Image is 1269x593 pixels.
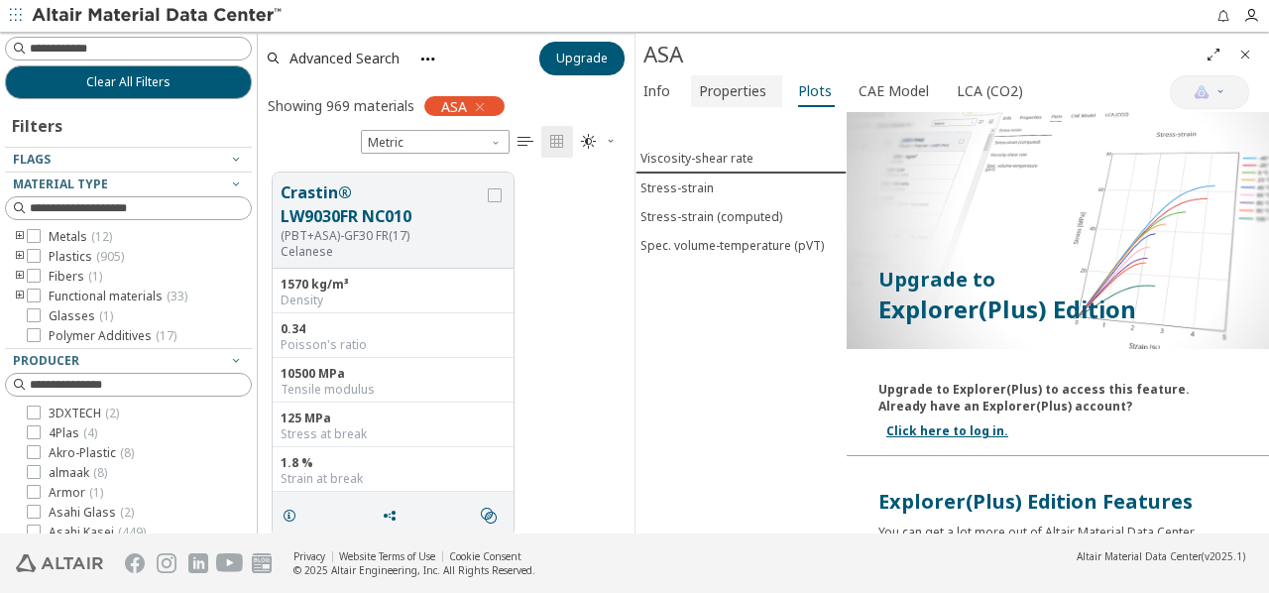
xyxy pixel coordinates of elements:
[86,74,171,90] span: Clear All Filters
[13,289,27,304] i: toogle group
[5,173,252,196] button: Material Type
[49,485,103,501] span: Armor
[1170,75,1249,109] button: AI Copilot
[89,484,103,501] span: ( 1 )
[1077,549,1202,563] span: Altair Material Data Center
[49,425,97,441] span: 4Plas
[510,126,541,158] button: Table View
[13,229,27,245] i: toogle group
[886,422,1008,439] a: Click here to log in.
[5,65,252,99] button: Clear All Filters
[83,424,97,441] span: ( 4 )
[49,289,187,304] span: Functional materials
[878,488,1237,516] div: Explorer(Plus) Edition Features
[120,504,134,521] span: ( 2 )
[49,406,119,421] span: 3DXTECH
[156,327,176,344] span: ( 17 )
[539,42,625,75] button: Upgrade
[5,148,252,172] button: Flags
[88,268,102,285] span: ( 1 )
[281,244,484,260] p: Celanese
[281,471,506,487] div: Strain at break
[118,524,146,540] span: ( 449 )
[878,516,1237,574] div: You can get a lot more out of Altair Material Data Center upgrading to Explorer(Plus). Upgrade to...
[699,75,766,107] span: Properties
[878,373,1237,415] div: Upgrade to Explorer(Plus) to access this feature. Already have an Explorer(Plus) account?
[573,126,625,158] button: Theme
[49,308,113,324] span: Glasses
[91,228,112,245] span: ( 12 )
[640,237,824,254] div: Spec. volume-temperature (pVT)
[281,277,506,293] div: 1570 kg/m³
[49,465,107,481] span: almaak
[49,445,134,461] span: Akro-Plastic
[878,266,1237,294] p: Upgrade to
[798,75,832,107] span: Plots
[5,349,252,373] button: Producer
[281,228,484,244] div: (PBT+ASA)-GF30 FR(17)
[281,293,506,308] div: Density
[167,288,187,304] span: ( 33 )
[105,405,119,421] span: ( 2 )
[49,269,102,285] span: Fibers
[878,294,1237,325] p: Explorer(Plus) Edition
[99,307,113,324] span: ( 1 )
[281,180,484,228] button: Crastin® LW9030FR NC010
[93,464,107,481] span: ( 8 )
[120,444,134,461] span: ( 8 )
[49,249,124,265] span: Plastics
[635,231,847,260] button: Spec. volume-temperature (pVT)
[957,75,1023,107] span: LCA (CO2)
[1077,549,1245,563] div: (v2025.1)
[281,455,506,471] div: 1.8 %
[49,229,112,245] span: Metals
[541,126,573,158] button: Tile View
[258,158,634,534] div: grid
[49,525,146,540] span: Asahi Kasei
[281,411,506,426] div: 125 MPa
[847,112,1269,350] img: Paywall-Plots-dark
[449,549,521,563] a: Cookie Consent
[13,151,51,168] span: Flags
[640,208,782,225] div: Stress-strain (computed)
[859,75,929,107] span: CAE Model
[635,202,847,231] button: Stress-strain (computed)
[281,426,506,442] div: Stress at break
[13,176,108,192] span: Material Type
[640,150,753,167] div: Viscosity-shear rate
[13,249,27,265] i: toogle group
[281,366,506,382] div: 10500 MPa
[281,321,506,337] div: 0.34
[281,337,506,353] div: Poisson's ratio
[96,248,124,265] span: ( 905 )
[556,51,608,66] span: Upgrade
[32,6,285,26] img: Altair Material Data Center
[472,496,514,535] button: Similar search
[49,505,134,521] span: Asahi Glass
[635,174,847,202] button: Stress-strain
[643,39,1198,70] div: ASA
[643,75,670,107] span: Info
[339,549,435,563] a: Website Terms of Use
[13,269,27,285] i: toogle group
[441,97,467,115] span: ASA
[5,99,72,147] div: Filters
[361,130,510,154] div: Unit System
[16,554,103,572] img: Altair Engineering
[481,508,497,524] i: 
[293,549,325,563] a: Privacy
[273,496,314,535] button: Details
[640,179,714,196] div: Stress-strain
[1229,39,1261,70] button: Close
[13,352,79,369] span: Producer
[281,382,506,398] div: Tensile modulus
[1198,39,1229,70] button: Full Screen
[361,130,510,154] span: Metric
[289,52,400,65] span: Advanced Search
[49,328,176,344] span: Polymer Additives
[293,563,535,577] div: © 2025 Altair Engineering, Inc. All Rights Reserved.
[518,134,533,150] i: 
[373,496,414,535] button: Share
[635,144,847,174] button: Viscosity-shear rate
[268,96,414,115] div: Showing 969 materials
